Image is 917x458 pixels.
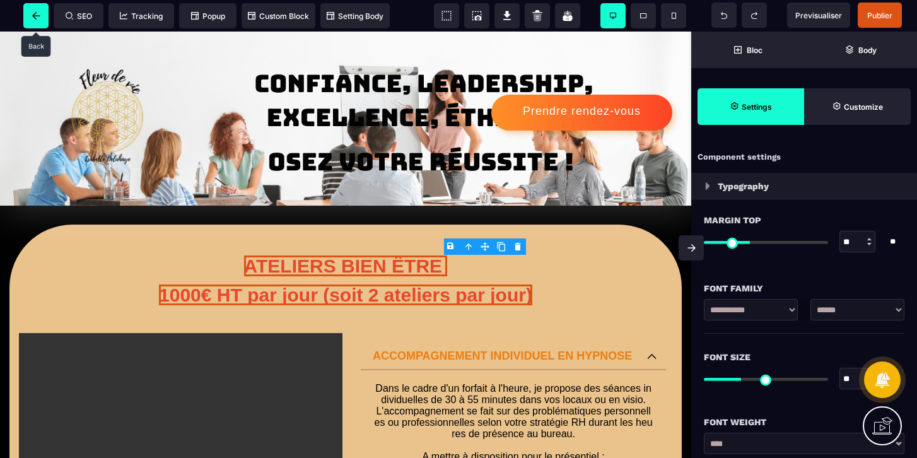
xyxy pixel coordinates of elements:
[691,32,804,68] span: Open Blocks
[370,318,634,331] p: ACCOMPAGNEMENT INDIVIDUEL EN HYPNOSE
[704,414,904,430] div: Font Weight
[705,182,710,190] img: loading
[464,3,489,28] span: Screenshot
[804,88,911,125] span: Open Style Manager
[120,11,163,21] span: Tracking
[844,102,883,112] strong: Customize
[704,349,751,365] span: Font Size
[704,281,904,296] div: Font Family
[491,63,672,99] button: Prendre rendez-vous
[191,11,225,21] span: Popup
[159,224,532,274] b: ATELIERS BIEN ÊTRE 1000€ HT par jour (soit 2 ateliers par jour)
[858,45,877,55] strong: Body
[804,32,917,68] span: Open Layer Manager
[718,179,769,194] p: Typography
[704,213,761,228] span: Margin Top
[787,3,850,28] span: Preview
[742,102,772,112] strong: Settings
[691,145,917,170] div: Component settings
[747,45,762,55] strong: Bloc
[248,11,309,21] span: Custom Block
[434,3,459,28] span: View components
[327,11,383,21] span: Setting Body
[66,11,92,21] span: SEO
[867,11,892,20] span: Publier
[698,88,804,125] span: Settings
[795,11,842,20] span: Previsualiser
